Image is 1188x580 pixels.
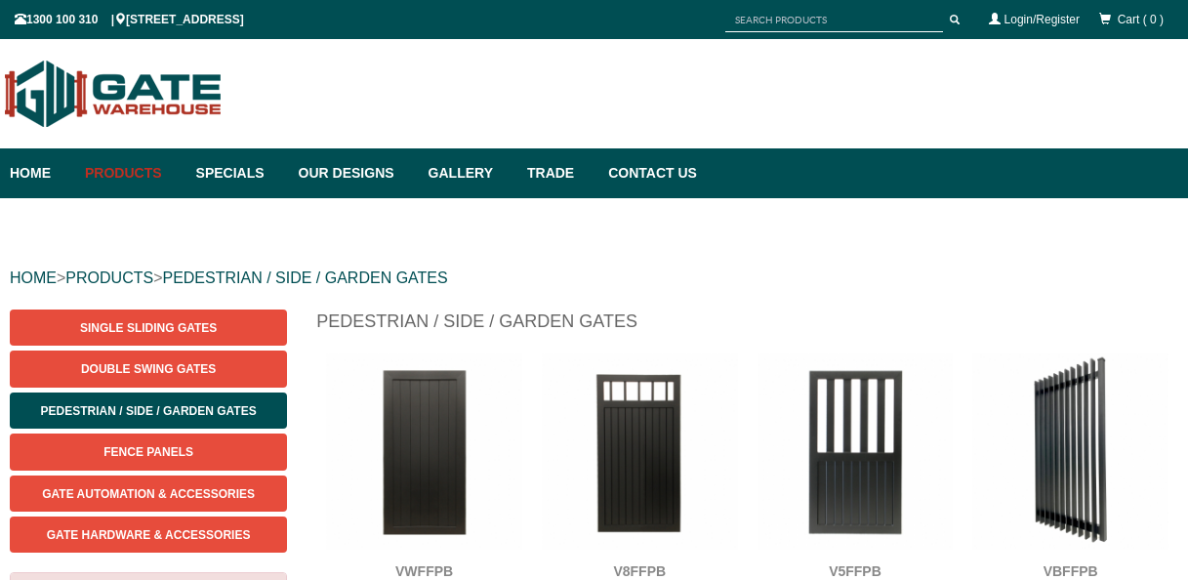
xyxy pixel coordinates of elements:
[10,310,287,346] a: Single Sliding Gates
[419,148,517,198] a: Gallery
[103,445,193,459] span: Fence Panels
[542,353,738,550] img: V8FFPB - Flat Top (Partial Privacy approx.85%) - Aluminium Pedestrian / Side Gate (Single Swing G...
[1004,13,1080,26] a: Login/Register
[65,269,153,286] a: PRODUCTS
[186,148,289,198] a: Specials
[42,487,255,501] span: Gate Automation & Accessories
[10,476,287,512] a: Gate Automation & Accessories
[15,13,244,26] span: 1300 100 310 | [STREET_ADDRESS]
[41,404,257,418] span: Pedestrian / Side / Garden Gates
[10,351,287,387] a: Double Swing Gates
[81,362,216,376] span: Double Swing Gates
[725,8,943,32] input: SEARCH PRODUCTS
[47,528,251,542] span: Gate Hardware & Accessories
[289,148,419,198] a: Our Designs
[1118,13,1164,26] span: Cart ( 0 )
[10,393,287,429] a: Pedestrian / Side / Garden Gates
[10,434,287,470] a: Fence Panels
[598,148,697,198] a: Contact Us
[10,148,75,198] a: Home
[10,517,287,553] a: Gate Hardware & Accessories
[758,353,954,550] img: V5FFPB - Flat Top (Partial Privacy approx.50%) - Aluminium Pedestrian / Side Gate (Single Swing G...
[10,269,57,286] a: HOME
[972,353,1168,550] img: VBFFPB - Ready to Install Fully Welded 65x16mm Vertical Blade - Aluminium Pedestrian / Side Gate ...
[517,148,598,198] a: Trade
[326,353,522,550] img: VWFFPB - Flat Top (Full Privacy) - Aluminium Pedestrian / Side Gate (Single Swing Gate) - Matte B...
[316,310,1178,344] h1: Pedestrian / Side / Garden Gates
[75,148,186,198] a: Products
[80,321,217,335] span: Single Sliding Gates
[162,269,447,286] a: PEDESTRIAN / SIDE / GARDEN GATES
[10,247,1178,310] div: > >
